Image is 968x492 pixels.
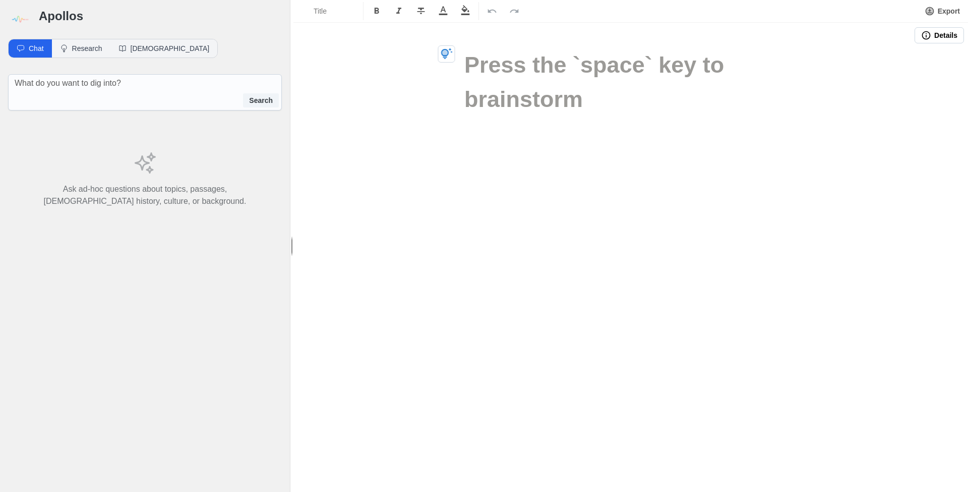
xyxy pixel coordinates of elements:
[9,39,52,58] button: Chat
[295,2,361,20] button: Formatting Options
[8,8,31,31] img: logo
[388,2,410,20] button: Format Italics
[39,8,282,24] h3: Apollos
[410,2,432,20] button: Format Strikethrough
[243,93,279,107] button: Search
[110,39,218,58] button: [DEMOGRAPHIC_DATA]
[366,2,388,20] button: Format Bold
[32,183,258,207] p: Ask ad-hoc questions about topics, passages, [DEMOGRAPHIC_DATA] history, culture, or background.
[915,27,964,43] button: Details
[314,6,349,16] span: Title
[52,39,110,58] button: Research
[919,2,966,20] button: Export
[918,442,956,480] iframe: Drift Widget Chat Controller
